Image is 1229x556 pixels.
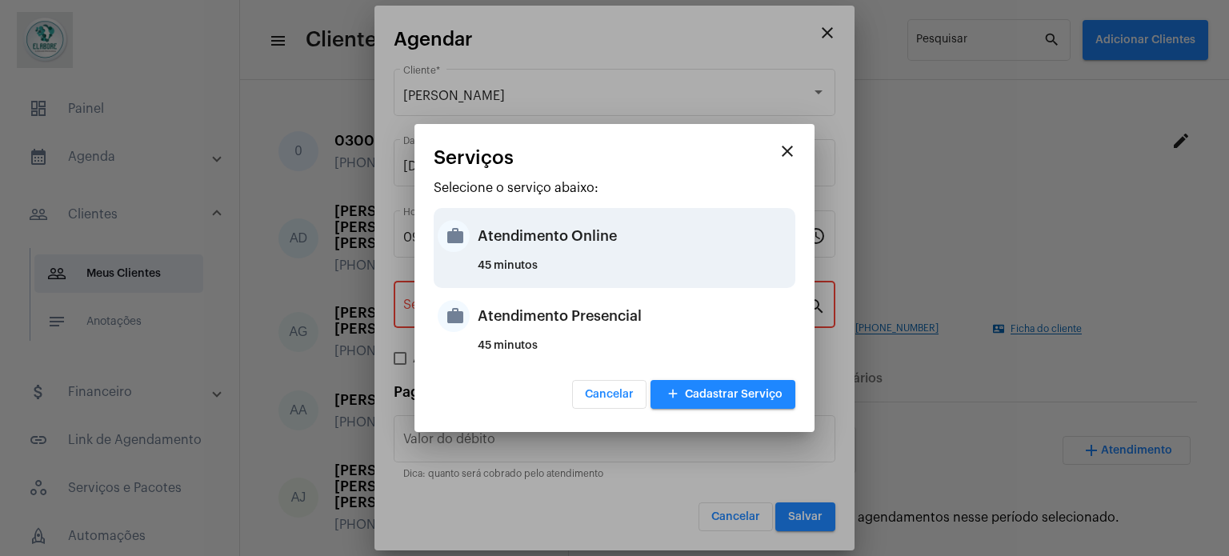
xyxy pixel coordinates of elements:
[478,260,791,284] div: 45 minutos
[651,380,795,409] button: Cadastrar Serviço
[434,147,514,168] span: Serviços
[778,142,797,161] mat-icon: close
[478,292,791,340] div: Atendimento Presencial
[478,212,791,260] div: Atendimento Online
[572,380,647,409] button: Cancelar
[438,300,470,332] mat-icon: work
[663,384,683,406] mat-icon: add
[663,389,783,400] span: Cadastrar Serviço
[478,340,791,364] div: 45 minutos
[434,181,795,195] p: Selecione o serviço abaixo:
[438,220,470,252] mat-icon: work
[585,389,634,400] span: Cancelar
